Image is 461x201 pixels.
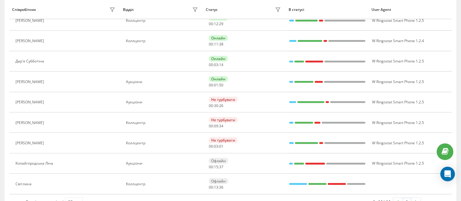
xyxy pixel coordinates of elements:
[219,82,223,88] span: 50
[214,123,218,129] span: 09
[209,144,213,149] span: 00
[206,8,218,12] div: Статус
[214,21,218,26] span: 12
[289,8,366,12] div: В статусі
[219,103,223,108] span: 26
[214,103,218,108] span: 30
[209,103,213,108] span: 00
[209,158,228,164] div: Офлайн
[209,62,213,67] span: 00
[126,141,199,145] div: Коллцентр
[15,80,46,84] div: [PERSON_NAME]
[209,63,223,67] div: : :
[15,39,46,43] div: [PERSON_NAME]
[219,42,223,47] span: 38
[209,104,223,108] div: : :
[15,18,46,23] div: [PERSON_NAME]
[126,18,199,23] div: Коллцентр
[209,124,223,128] div: : :
[209,83,223,87] div: : :
[371,8,449,12] div: User Agent
[15,121,46,125] div: [PERSON_NAME]
[372,18,424,23] span: W Ringostat Smart Phone 1.2.5
[209,178,228,184] div: Офлайн
[126,80,199,84] div: Аукціони
[209,97,238,102] div: Не турбувати
[214,185,218,190] span: 13
[219,144,223,149] span: 01
[209,185,213,190] span: 00
[126,161,199,166] div: Аукціони
[372,79,424,84] span: W Ringostat Smart Phone 1.2.5
[372,140,424,146] span: W Ringostat Smart Phone 1.2.5
[209,21,213,26] span: 00
[219,21,223,26] span: 29
[219,62,223,67] span: 14
[209,164,213,169] span: 00
[209,56,228,62] div: Онлайн
[219,185,223,190] span: 36
[209,123,213,129] span: 00
[440,167,455,181] div: Open Intercom Messenger
[12,8,36,12] div: Співробітник
[372,99,424,105] span: W Ringostat Smart Phone 1.2.5
[126,100,199,104] div: Аукціони
[219,164,223,169] span: 37
[209,35,228,41] div: Онлайн
[209,165,223,169] div: : :
[372,120,424,125] span: W Ringostat Smart Phone 1.2.5
[126,121,199,125] div: Коллцентр
[214,62,218,67] span: 03
[219,123,223,129] span: 34
[214,82,218,88] span: 01
[209,22,223,26] div: : :
[15,100,46,104] div: [PERSON_NAME]
[214,144,218,149] span: 03
[209,82,213,88] span: 00
[214,164,218,169] span: 15
[372,161,424,166] span: W Ringostat Smart Phone 1.2.5
[209,137,238,143] div: Не турбувати
[209,76,228,82] div: Онлайн
[214,42,218,47] span: 11
[15,59,46,63] div: Дар'я Субботіна
[209,144,223,149] div: : :
[15,161,55,166] div: Копайгородська Ліна
[209,185,223,189] div: : :
[123,8,134,12] div: Відділ
[372,38,424,43] span: W Ringostat Smart Phone 1.2.4
[209,42,223,46] div: : :
[209,42,213,47] span: 00
[372,59,424,64] span: W Ringostat Smart Phone 1.2.5
[15,182,33,186] div: Світлана
[126,182,199,186] div: Коллцентр
[209,117,238,123] div: Не турбувати
[15,141,46,145] div: [PERSON_NAME]
[126,39,199,43] div: Коллцентр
